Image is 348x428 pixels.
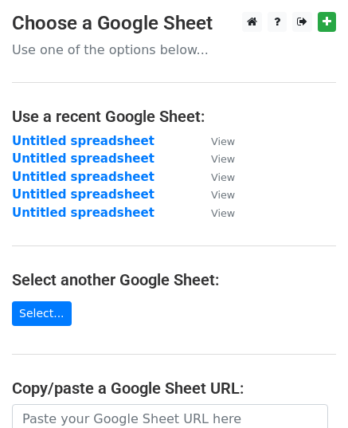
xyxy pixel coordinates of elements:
p: Use one of the options below... [12,41,336,58]
a: View [195,134,235,148]
a: Untitled spreadsheet [12,206,154,220]
small: View [211,171,235,183]
small: View [211,189,235,201]
h4: Select another Google Sheet: [12,270,336,289]
a: Select... [12,301,72,326]
h3: Choose a Google Sheet [12,12,336,35]
small: View [211,153,235,165]
a: Untitled spreadsheet [12,187,154,202]
a: Untitled spreadsheet [12,170,154,184]
a: Untitled spreadsheet [12,151,154,166]
a: View [195,187,235,202]
h4: Use a recent Google Sheet: [12,107,336,126]
h4: Copy/paste a Google Sheet URL: [12,379,336,398]
small: View [211,207,235,219]
a: Untitled spreadsheet [12,134,154,148]
a: View [195,151,235,166]
a: View [195,206,235,220]
small: View [211,135,235,147]
a: View [195,170,235,184]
